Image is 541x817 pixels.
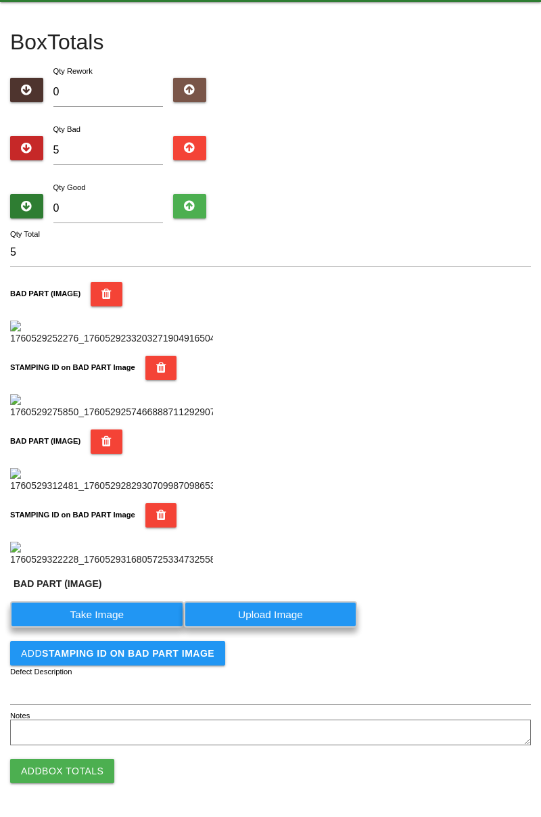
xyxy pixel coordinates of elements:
[10,229,40,240] label: Qty Total
[10,289,80,298] b: BAD PART (IMAGE)
[53,183,86,191] label: Qty Good
[10,759,114,783] button: AddBox Totals
[10,666,72,678] label: Defect Description
[184,601,358,628] label: Upload Image
[91,282,122,306] button: BAD PART (IMAGE)
[91,429,122,454] button: BAD PART (IMAGE)
[145,503,177,528] button: STAMPING ID on BAD PART Image
[53,125,80,133] label: Qty Bad
[10,710,30,722] label: Notes
[10,601,184,628] label: Take Image
[10,511,135,519] b: STAMPING ID on BAD PART Image
[10,30,531,54] h4: Box Totals
[10,394,213,419] img: 1760529275850_1760529257466888711292907603454.jpg
[53,67,93,75] label: Qty Rework
[42,648,214,659] b: STAMPING ID on BAD PART Image
[10,641,225,666] button: AddSTAMPING ID on BAD PART Image
[10,437,80,445] b: BAD PART (IMAGE)
[145,356,177,380] button: STAMPING ID on BAD PART Image
[10,542,213,567] img: 1760529322228_17605293168057253347325586660233.jpg
[10,321,213,346] img: 1760529252276_17605292332032719049165048984333.jpg
[14,578,101,589] b: BAD PART (IMAGE)
[10,468,213,493] img: 1760529312481_17605292829307099870986530784799.jpg
[10,363,135,371] b: STAMPING ID on BAD PART Image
